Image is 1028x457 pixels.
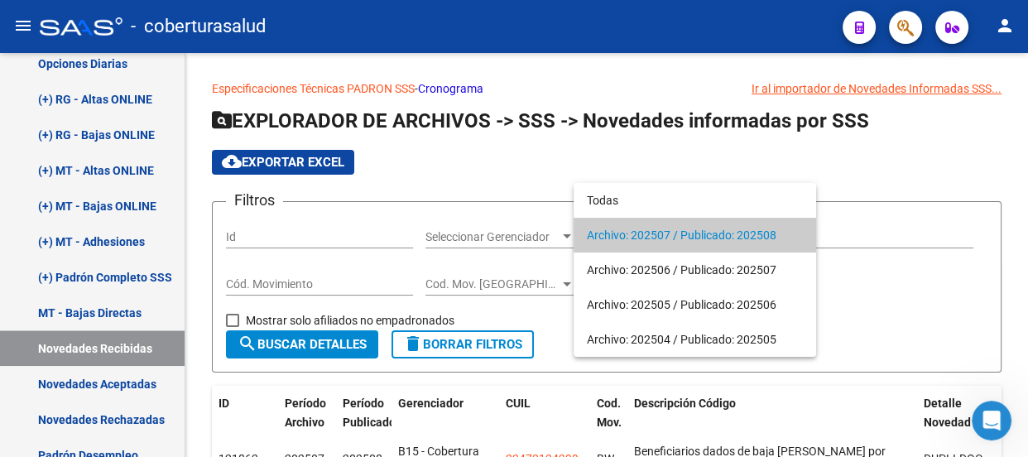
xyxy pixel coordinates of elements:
[587,218,803,253] span: Archivo: 202507 / Publicado: 202508
[972,401,1011,440] iframe: Intercom live chat
[587,253,803,287] span: Archivo: 202506 / Publicado: 202507
[587,322,803,357] span: Archivo: 202504 / Publicado: 202505
[587,287,803,322] span: Archivo: 202505 / Publicado: 202506
[587,183,803,218] span: Todas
